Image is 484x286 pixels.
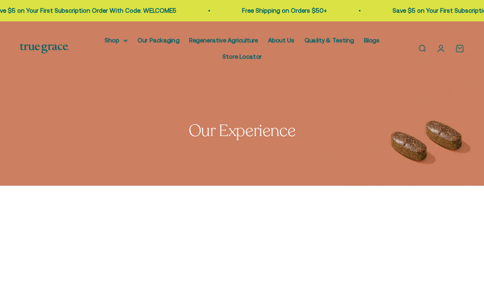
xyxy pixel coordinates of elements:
[105,35,128,45] summary: Shop
[189,120,295,142] split-lines: Our Experience
[242,7,327,14] a: Free Shipping on Orders $50+
[268,37,295,44] a: About Us
[364,37,379,44] a: Blogs
[304,37,354,44] a: Quality & Testing
[189,37,258,44] a: Regenerative Agriculture
[137,37,179,44] a: Our Packaging
[222,53,262,60] a: Store Locator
